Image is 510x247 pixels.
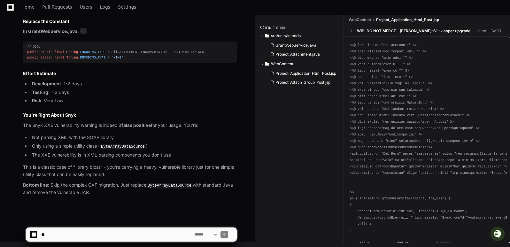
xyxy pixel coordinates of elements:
[27,50,39,54] span: public
[80,50,105,54] span: ENCODING_TYPE
[268,78,336,87] button: Project_Attach_Group_Post.jsp
[357,28,470,34] div: WIP: DO NOT MERGE - [PERSON_NAME]-61 - Jasper upgrade
[268,69,336,78] button: Project_Application_Html_Post.jsp
[275,71,336,76] span: Project_Application_Html_Post.jsp
[23,28,79,34] strong: In GrantWebService.java:
[146,183,193,189] code: ByteArrayDataSource
[99,68,116,76] button: See all
[53,86,55,91] span: •
[30,151,237,159] li: The XXE vulnerability is in XML parsing components you don't use
[80,56,105,59] span: ENCODING_TYPE
[42,5,72,9] span: Pull Requests
[475,28,488,34] span: Active
[268,41,335,50] button: GrantWebService.java
[64,100,77,105] span: Pylon
[57,86,70,91] span: [DATE]
[80,5,92,9] span: Users
[32,89,48,95] strong: Testing
[32,81,61,86] strong: Development
[23,18,237,25] h3: Replace the Constant
[376,17,439,22] span: Project_Application_Html_Post.jsp
[45,100,77,105] a: Powered byPylon
[100,5,110,9] span: Logs
[490,226,507,243] iframe: Open customer support
[6,26,116,36] div: Welcome
[13,86,18,91] img: 1756235613930-3d25f9e4-fa56-45dd-b3ad-e072dfbd1548
[108,56,110,59] span: =
[265,60,269,68] svg: Directory
[260,31,339,41] button: src/com/imedris
[6,6,19,19] img: PlayerZero
[260,59,339,69] button: WebContent
[491,28,501,33] div: [DATE]
[108,50,110,54] span: =
[66,50,78,54] span: String
[27,56,39,59] span: public
[29,48,105,54] div: Start new chat
[23,112,237,118] h2: You're Right About Snyk
[30,134,237,141] li: Not parsing XML with the SOAP library
[13,48,25,59] img: 7525507653686_35a1cc9e00a5807c6d71_72.png
[265,25,271,30] span: iris
[100,144,146,150] code: ByteArrayDataSource
[23,164,237,178] p: This is a classic case of "library bloat" - you're carrying a heavy, vulnerable library just for ...
[192,50,206,54] span: // NEW:
[23,70,237,77] h2: Effort Estimate
[66,56,78,59] span: String
[6,48,18,59] img: 1756235613930-3d25f9e4-fa56-45dd-b3ad-e072dfbd1548
[30,143,237,150] li: Only using a simple utility class ( )
[23,181,237,196] p: : Skip the complex CXF migration. Just replace with standard Java and remove the vulnerable JAR.
[268,50,335,59] button: Project_Attachment.java
[23,122,237,129] p: The Snyk XXE vulnerability warning is indeed a for your usage. You're:
[271,61,293,66] span: WebContent
[276,25,285,30] span: main
[23,182,48,188] strong: Bottom line
[27,45,41,49] span: // OLD:
[21,5,35,9] span: Home
[6,80,17,90] img: Animesh Koratana
[30,80,237,88] li: : 1-2 days
[118,5,136,9] span: Settings
[265,32,269,40] svg: Directory
[80,28,87,34] span: 6
[20,86,52,91] span: [PERSON_NAME]
[112,56,123,59] span: "MIME"
[30,97,237,104] li: : Very Low
[275,43,316,48] span: GrantWebService.java
[349,17,371,22] span: WebContent
[109,50,116,57] button: Start new chat
[27,44,233,60] div: Call.ATTACHMENT_ENCAPSULATION_FORMAT_MIME; ;
[41,50,52,54] span: static
[54,50,64,54] span: final
[6,70,43,75] div: Past conversations
[275,80,330,85] span: Project_Attach_Group_Post.jsp
[32,98,41,103] strong: Risk
[275,52,320,57] span: Project_Attachment.java
[271,33,301,38] span: src/com/imedris
[30,89,237,96] li: : 1-2 days
[54,56,64,59] span: final
[29,54,100,59] div: We're offline, but we'll be back soon!
[121,122,151,128] strong: false positive
[41,56,52,59] span: static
